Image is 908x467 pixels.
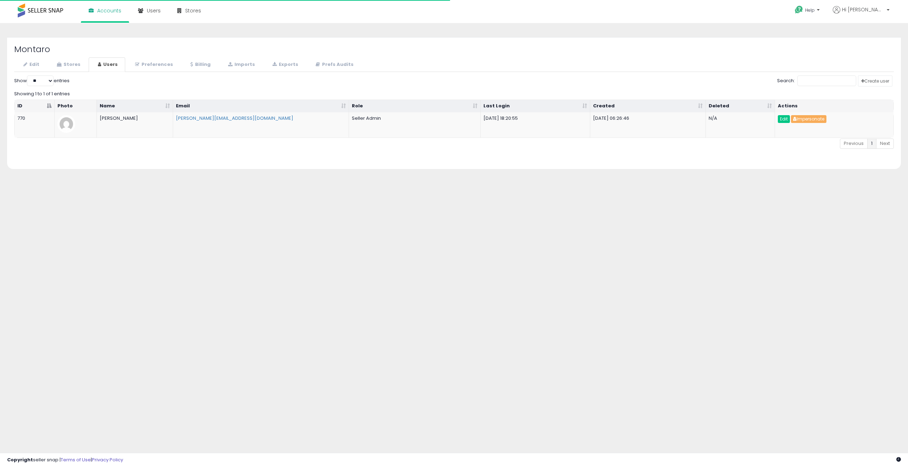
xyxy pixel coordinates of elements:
[481,112,590,137] td: [DATE] 18:20:55
[306,57,361,72] a: Prefs Audits
[14,45,894,54] h2: Montaro
[89,57,125,72] a: Users
[481,100,590,113] th: Last Login: activate to sort column ascending
[263,57,306,72] a: Exports
[706,100,775,113] th: Deleted: activate to sort column ascending
[15,112,55,137] td: 770
[775,100,893,113] th: Actions
[97,100,173,113] th: Name: activate to sort column ascending
[219,57,262,72] a: Imports
[861,78,889,84] span: Create user
[876,139,894,149] a: Next
[27,75,54,86] select: Showentries
[777,75,856,86] label: Search:
[147,7,161,14] span: Users
[791,116,826,122] a: Impersonate
[185,7,201,14] span: Stores
[14,75,70,86] label: Show entries
[176,115,293,122] a: [PERSON_NAME][EMAIL_ADDRESS][DOMAIN_NAME]
[805,7,815,13] span: Help
[858,75,892,86] a: Create user
[97,7,121,14] span: Accounts
[590,100,706,113] th: Created: activate to sort column ascending
[181,57,218,72] a: Billing
[14,88,894,97] div: Showing 1 to 1 of 1 entries
[57,115,75,133] img: profile
[349,100,481,113] th: Role: activate to sort column ascending
[15,100,55,113] th: ID: activate to sort column descending
[590,112,706,137] td: [DATE] 06:26:46
[791,115,826,123] button: Impersonate
[55,100,97,113] th: Photo
[97,112,173,137] td: [PERSON_NAME]
[48,57,88,72] a: Stores
[14,57,47,72] a: Edit
[842,6,885,13] span: Hi [PERSON_NAME]
[794,5,803,14] i: Get Help
[349,112,481,137] td: Seller Admin
[797,75,856,86] input: Search:
[126,57,181,72] a: Preferences
[840,139,868,149] a: Previous
[706,112,775,137] td: N/A
[867,139,876,149] a: 1
[778,115,790,123] a: Edit
[833,6,890,22] a: Hi [PERSON_NAME]
[173,100,349,113] th: Email: activate to sort column ascending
